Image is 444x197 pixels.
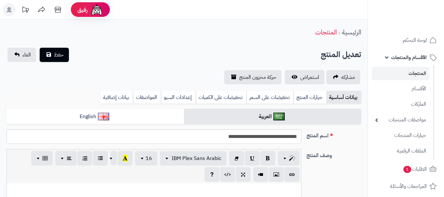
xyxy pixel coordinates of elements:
span: حفظ [54,51,64,59]
a: تخفيضات على السعر [246,91,294,104]
a: مواصفات المنتجات [372,113,429,127]
a: مشاركه [326,70,360,84]
button: حفظ [40,48,69,62]
a: الأقسام [372,82,429,96]
a: استعراض [285,70,324,84]
a: خيارات المنتجات [372,129,429,142]
a: بيانات أساسية [326,91,361,104]
span: لوحة التحكم [403,36,427,45]
span: الطلبات [403,165,427,174]
span: الغاء [22,51,31,59]
a: الماركات [372,97,429,111]
a: تحديثات المنصة [17,3,33,18]
span: مشاركه [341,73,355,81]
span: IBM Plex Sans Arabic [172,154,221,162]
label: وصف المنتج [304,149,364,159]
a: بيانات إضافية [100,91,133,104]
a: المواصفات [133,91,161,104]
a: English [7,109,184,125]
a: المراجعات والأسئلة [372,179,440,194]
a: المنتجات [315,27,337,37]
h2: تعديل المنتج [321,48,361,61]
img: English [98,113,109,120]
a: الرئيسية [342,27,361,37]
a: العربية [184,109,361,125]
span: الأقسام والمنتجات [391,53,427,62]
a: المنتجات [372,67,429,80]
a: خيارات المنتج [294,91,326,104]
button: IBM Plex Sans Arabic [160,151,227,166]
span: 16 [146,154,152,162]
a: إعدادات السيو [161,91,196,104]
label: اسم المنتج [304,129,364,140]
span: المراجعات والأسئلة [390,182,427,191]
button: 16 [135,151,157,166]
a: لوحة التحكم [372,32,440,48]
span: حركة مخزون المنتج [239,73,276,81]
span: استعراض [300,73,319,81]
a: تخفيضات على الكميات [196,91,246,104]
a: الملفات الرقمية [372,144,429,158]
span: رفيق [77,6,88,14]
a: حركة مخزون المنتج [224,70,281,84]
a: الغاء [7,48,36,62]
span: 1 [403,166,411,173]
img: ai-face.png [90,3,103,16]
img: العربية [273,113,285,120]
a: الطلبات1 [372,161,440,177]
